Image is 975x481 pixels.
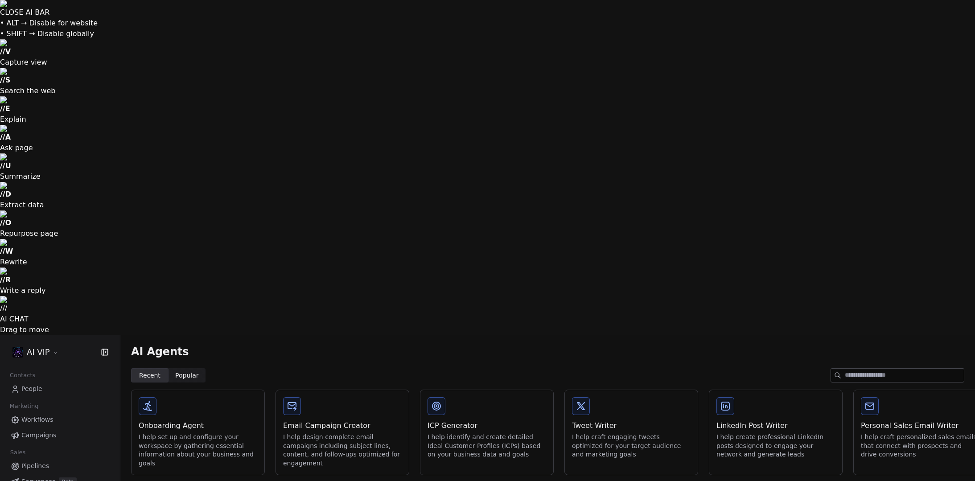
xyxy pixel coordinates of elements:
[21,415,53,424] span: Workflows
[12,347,23,358] img: 2025-01-15_18-31-34.jpg
[572,420,691,431] div: Tweet Writer
[283,433,402,468] div: I help design complete email campaigns including subject lines, content, and follow-ups optimized...
[6,369,39,382] span: Contacts
[7,412,113,427] a: Workflows
[11,345,61,360] button: AI VIP
[428,433,546,459] div: I help identify and create detailed Ideal Customer Profiles (ICPs) based on your business data an...
[572,433,691,459] div: I help craft engaging tweets optimized for your target audience and marketing goals
[6,446,29,459] span: Sales
[6,399,42,413] span: Marketing
[131,345,189,358] span: AI Agents
[945,451,966,472] iframe: Intercom live chat
[7,382,113,396] a: People
[716,420,835,431] div: LinkedIn Post Writer
[139,420,257,431] div: Onboarding Agent
[7,428,113,443] a: Campaigns
[175,371,199,380] span: Popular
[21,431,56,440] span: Campaigns
[283,420,402,431] div: Email Campaign Creator
[7,459,113,473] a: Pipelines
[27,346,50,358] span: AI VIP
[21,384,42,394] span: People
[716,433,835,459] div: I help create professional LinkedIn posts designed to engage your network and generate leads
[428,420,546,431] div: ICP Generator
[139,433,257,468] div: I help set up and configure your workspace by gathering essential information about your business...
[21,461,49,471] span: Pipelines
